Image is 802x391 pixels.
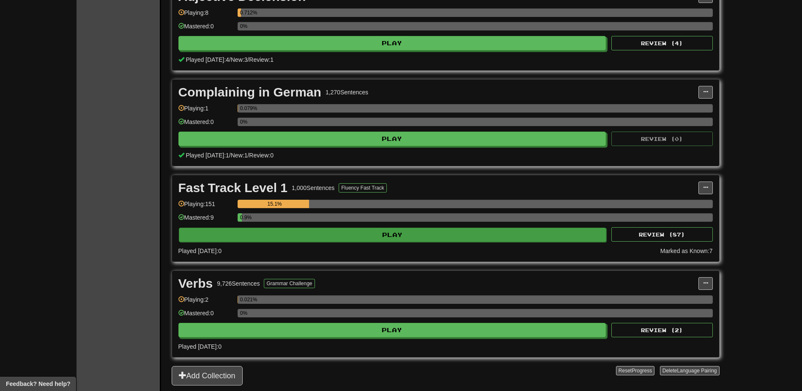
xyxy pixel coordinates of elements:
[178,182,288,194] div: Fast Track Level 1
[186,56,229,63] span: Played [DATE]: 4
[178,309,233,323] div: Mastered: 0
[178,343,222,350] span: Played [DATE]: 0
[231,56,248,63] span: New: 3
[240,200,309,208] div: 15.1%
[178,8,233,22] div: Playing: 8
[178,213,233,227] div: Mastered: 9
[179,228,607,242] button: Play
[172,366,243,385] button: Add Collection
[249,152,274,159] span: Review: 0
[6,380,70,388] span: Open feedback widget
[632,368,652,374] span: Progress
[611,323,713,337] button: Review (2)
[178,104,233,118] div: Playing: 1
[178,248,222,254] span: Played [DATE]: 0
[178,295,233,309] div: Playing: 2
[217,279,260,288] div: 9,726 Sentences
[611,132,713,146] button: Review (0)
[616,366,654,375] button: ResetProgress
[339,183,386,193] button: Fluency Fast Track
[292,184,334,192] div: 1,000 Sentences
[186,152,229,159] span: Played [DATE]: 1
[178,22,233,36] div: Mastered: 0
[178,323,606,337] button: Play
[326,88,368,96] div: 1,270 Sentences
[677,368,717,374] span: Language Pairing
[178,86,321,99] div: Complaining in German
[240,8,241,17] div: 0.712%
[247,56,249,63] span: /
[249,56,274,63] span: Review: 1
[247,152,249,159] span: /
[178,132,606,146] button: Play
[611,36,713,50] button: Review (4)
[178,36,606,50] button: Play
[229,56,231,63] span: /
[240,213,242,222] div: 0.9%
[264,279,315,288] button: Grammar Challenge
[178,200,233,214] div: Playing: 151
[611,227,713,242] button: Review (87)
[660,247,713,255] div: Marked as Known: 7
[178,277,213,290] div: Verbs
[231,152,248,159] span: New: 1
[178,118,233,132] div: Mastered: 0
[660,366,720,375] button: DeleteLanguage Pairing
[229,152,231,159] span: /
